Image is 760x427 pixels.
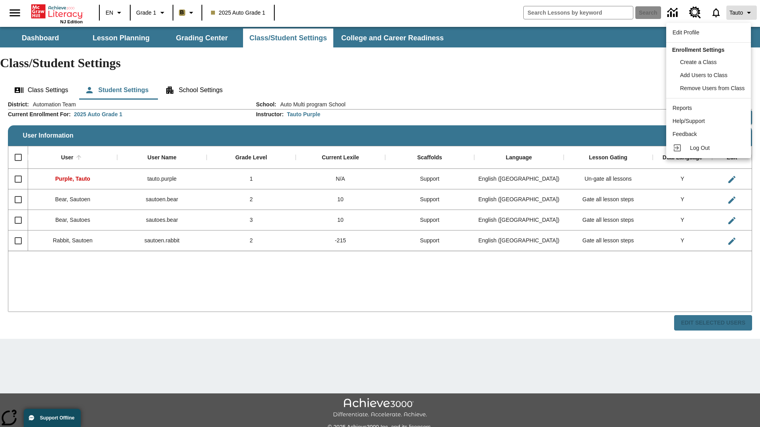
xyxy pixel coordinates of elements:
span: Reports [673,105,692,111]
span: Feedback [673,131,697,137]
span: Create a Class [680,59,717,65]
span: Enrollment Settings [672,47,724,53]
span: Remove Users from Class [680,85,745,91]
span: Help/Support [673,118,705,124]
span: Edit Profile [673,29,699,36]
span: Add Users to Class [680,72,728,78]
span: Log Out [690,145,710,151]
